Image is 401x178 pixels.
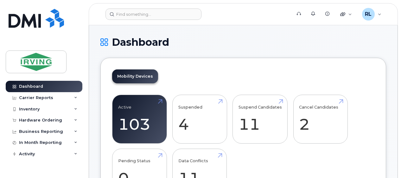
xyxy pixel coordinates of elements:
a: Cancel Candidates 2 [299,98,342,140]
a: Active 103 [118,98,161,140]
h1: Dashboard [100,37,386,48]
a: Mobility Devices [112,69,158,83]
a: Suspend Candidates 11 [239,98,282,140]
a: Suspended 4 [178,98,221,140]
